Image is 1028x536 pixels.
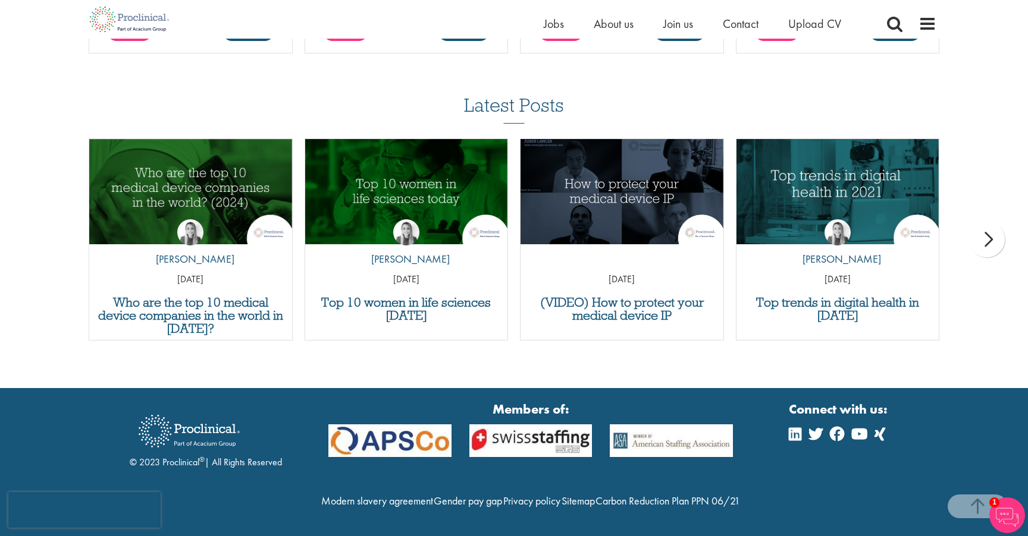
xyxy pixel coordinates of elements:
p: [DATE] [89,273,292,286]
iframe: reCAPTCHA [8,492,161,528]
img: Hannah Burke [177,219,203,245]
a: Who are the top 10 medical device companies in the world in [DATE]? [95,296,286,335]
a: Hannah Burke [PERSON_NAME] [794,219,881,273]
a: Hannah Burke [PERSON_NAME] [362,219,450,273]
div: next [969,222,1005,257]
a: Link to a post [89,139,292,244]
a: Link to a post [736,139,939,244]
a: Link to a post [305,139,508,244]
p: [PERSON_NAME] [362,251,450,267]
a: Hannah Burke [PERSON_NAME] [147,219,234,273]
img: APSCo [319,424,460,457]
img: Top trends in digital health 2021 [736,139,939,244]
a: Gender pay gap [434,494,502,507]
img: Top 10 women in life sciences today [305,139,508,244]
a: Modern slavery agreement [321,494,433,507]
img: How to protect your medical device IP - Proclinical video [521,139,723,244]
a: Top trends in digital health in [DATE] [742,296,933,322]
a: Top 10 women in life sciences [DATE] [311,296,502,322]
div: © 2023 Proclinical | All Rights Reserved [130,406,282,469]
img: APSCo [601,424,742,457]
a: About us [594,16,634,31]
a: Carbon Reduction Plan PPN 06/21 [596,494,740,507]
img: Hannah Burke [393,219,419,245]
a: Join us [663,16,693,31]
span: 1 [989,497,999,507]
a: Sitemap [562,494,595,507]
a: Privacy policy [503,494,560,507]
strong: Connect with us: [789,400,890,418]
p: [DATE] [305,273,508,286]
img: Top 10 Medical Device Companies 2024 [89,139,292,244]
a: Jobs [544,16,564,31]
a: (VIDEO) How to protect your medical device IP [526,296,717,322]
img: Hannah Burke [825,219,851,245]
p: [PERSON_NAME] [147,251,234,267]
h3: Latest Posts [464,95,564,124]
sup: ® [199,455,205,464]
img: Chatbot [989,497,1025,533]
p: [DATE] [521,273,723,286]
a: Contact [723,16,759,31]
a: Link to a post [521,139,723,244]
img: Proclinical Recruitment [130,406,249,456]
a: Upload CV [788,16,841,31]
p: [DATE] [736,273,939,286]
p: [PERSON_NAME] [794,251,881,267]
strong: Members of: [328,400,733,418]
img: APSCo [460,424,601,457]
